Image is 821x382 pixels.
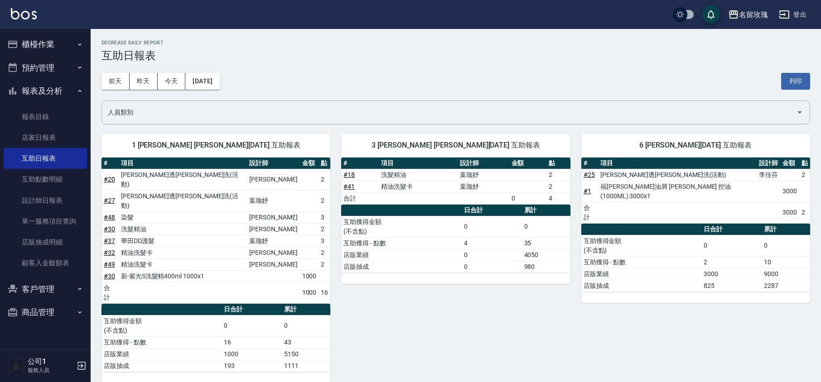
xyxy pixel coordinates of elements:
[462,261,522,272] td: 0
[762,280,810,291] td: 2287
[799,158,810,169] th: 點
[522,205,570,216] th: 累計
[247,223,299,235] td: [PERSON_NAME]
[458,158,509,169] th: 設計師
[319,258,330,270] td: 2
[379,169,458,181] td: 洗髮精油
[4,211,87,232] a: 單一服務項目查詢
[28,357,74,366] h5: 公司1
[112,141,319,150] span: 1 [PERSON_NAME] [PERSON_NAME][DATE] 互助報表
[4,169,87,190] a: 互助點數明細
[247,258,299,270] td: [PERSON_NAME]
[701,280,762,291] td: 825
[341,158,570,205] table: a dense table
[781,73,810,90] button: 列印
[101,336,222,348] td: 互助獲得 - 點數
[762,224,810,235] th: 累計
[101,360,222,372] td: 店販抽成
[462,249,522,261] td: 0
[701,268,762,280] td: 3000
[119,235,247,247] td: 華田DD護髮
[319,223,330,235] td: 2
[104,197,115,204] a: #27
[101,73,130,90] button: 前天
[4,148,87,169] a: 互助日報表
[4,253,87,273] a: 顧客入金餘額表
[522,216,570,237] td: 0
[247,247,299,258] td: [PERSON_NAME]
[509,158,547,169] th: 金額
[106,105,792,120] input: 人員名稱
[701,235,762,256] td: 0
[584,171,595,178] a: #25
[222,336,282,348] td: 16
[119,223,247,235] td: 洗髮精油
[158,73,186,90] button: 今天
[119,258,247,270] td: 精油洗髮卡
[581,268,701,280] td: 店販業績
[119,270,247,282] td: 新-紫光S洗髮精400ml 1000x1
[462,216,522,237] td: 0
[799,202,810,223] td: 2
[546,158,570,169] th: 點
[7,357,25,375] img: Person
[701,256,762,268] td: 2
[522,261,570,272] td: 980
[247,190,299,211] td: 葉珈妤
[341,158,379,169] th: #
[739,9,768,20] div: 名留玫瑰
[598,181,757,202] td: 福[PERSON_NAME]油屑 [PERSON_NAME] 控油(1000ML) 3000x1
[581,158,598,169] th: #
[104,176,115,183] a: #20
[4,127,87,148] a: 店家日報表
[282,304,330,315] th: 累計
[222,348,282,360] td: 1000
[762,256,810,268] td: 10
[341,205,570,273] table: a dense table
[757,158,780,169] th: 設計師
[104,237,115,244] a: #37
[11,8,37,19] img: Logo
[762,268,810,280] td: 9000
[799,169,810,181] td: 2
[119,247,247,258] td: 精油洗髮卡
[701,224,762,235] th: 日合計
[247,169,299,190] td: [PERSON_NAME]
[546,192,570,204] td: 4
[780,181,799,202] td: 3000
[104,261,115,268] a: #49
[101,304,330,372] table: a dense table
[101,158,330,304] table: a dense table
[757,169,780,181] td: 李佳芬
[222,315,282,336] td: 0
[119,190,247,211] td: [PERSON_NAME]透[PERSON_NAME]洗(活動)
[119,169,247,190] td: [PERSON_NAME]透[PERSON_NAME]洗(活動)
[584,187,591,195] a: #1
[104,249,115,256] a: #32
[4,301,87,324] button: 商品管理
[4,190,87,211] a: 設計師日報表
[379,158,458,169] th: 項目
[598,169,757,181] td: [PERSON_NAME]透[PERSON_NAME]洗(活動)
[702,5,720,24] button: save
[319,190,330,211] td: 2
[581,224,810,292] table: a dense table
[247,235,299,247] td: 葉珈妤
[319,169,330,190] td: 2
[4,277,87,301] button: 客戶管理
[101,49,810,62] h3: 互助日報表
[4,33,87,56] button: 櫃檯作業
[119,158,247,169] th: 項目
[282,315,330,336] td: 0
[509,192,547,204] td: 0
[247,158,299,169] th: 設計師
[522,237,570,249] td: 35
[4,106,87,127] a: 報表目錄
[341,237,461,249] td: 互助獲得 - 點數
[546,181,570,192] td: 2
[343,171,355,178] a: #18
[319,282,330,303] td: 16
[282,348,330,360] td: 5150
[341,216,461,237] td: 互助獲得金額 (不含點)
[343,183,355,190] a: #41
